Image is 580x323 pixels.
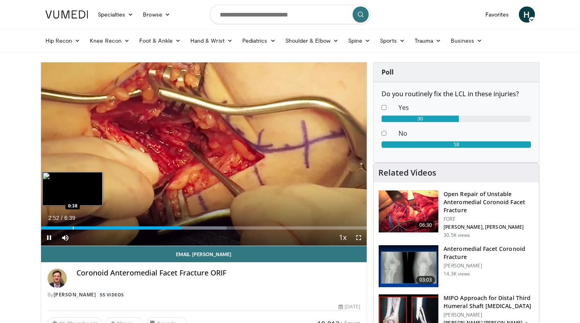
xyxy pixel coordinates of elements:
[64,215,75,221] span: 6:39
[138,6,175,23] a: Browse
[134,33,186,49] a: Foot & Ankle
[61,215,63,221] span: /
[210,5,371,24] input: Search topics, interventions
[42,172,103,206] img: image.jpeg
[54,291,96,298] a: [PERSON_NAME]
[444,216,534,222] p: FORE
[392,103,537,112] dd: Yes
[375,33,410,49] a: Sports
[93,6,138,23] a: Specialties
[446,33,487,49] a: Business
[444,312,534,318] p: [PERSON_NAME]
[392,128,537,138] dd: No
[85,33,134,49] a: Knee Recon
[343,33,375,49] a: Spine
[444,294,534,310] h3: MIPO Approach for Distal Third Humeral Shaft [MEDICAL_DATA]
[382,90,531,98] h6: Do you routinely fix the LCL in these injuries?
[444,190,534,214] h3: Open Repair of Unstable Anteromedial Coronoid Facet Fracture
[444,224,534,230] p: [PERSON_NAME], [PERSON_NAME]
[48,215,59,221] span: 2:52
[47,269,67,288] img: Avatar
[382,141,531,148] div: 58
[416,276,436,284] span: 03:03
[378,190,534,238] a: 06:30 Open Repair of Unstable Anteromedial Coronoid Facet Fracture FORE [PERSON_NAME], [PERSON_NA...
[444,263,534,269] p: [PERSON_NAME]
[45,10,88,19] img: VuMedi Logo
[57,230,73,246] button: Mute
[379,245,438,287] img: 48500_0000_3.png.150x105_q85_crop-smart_upscale.jpg
[410,33,446,49] a: Trauma
[41,33,85,49] a: Hip Recon
[281,33,343,49] a: Shoulder & Elbow
[47,291,361,298] div: By
[444,271,470,277] p: 14.3K views
[41,226,367,230] div: Progress Bar
[41,62,367,246] video-js: Video Player
[382,68,394,77] strong: Poll
[519,6,535,23] a: H
[237,33,281,49] a: Pediatrics
[416,221,436,229] span: 06:30
[339,303,360,311] div: [DATE]
[76,269,361,277] h4: Coronoid Anteromedial Facet Fracture ORIF
[97,291,127,298] a: 55 Videos
[41,246,367,262] a: Email [PERSON_NAME]
[351,230,367,246] button: Fullscreen
[41,230,57,246] button: Pause
[382,116,459,122] div: 30
[378,245,534,288] a: 03:03 Anteromedial Facet Coronoid Fracture [PERSON_NAME] 14.3K views
[481,6,514,23] a: Favorites
[444,232,470,238] p: 30.5K views
[186,33,237,49] a: Hand & Wrist
[378,168,436,178] h4: Related Videos
[334,230,351,246] button: Playback Rate
[379,190,438,232] img: 14d700b3-704c-4cc6-afcf-48008ee4a60d.150x105_q85_crop-smart_upscale.jpg
[444,245,534,261] h3: Anteromedial Facet Coronoid Fracture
